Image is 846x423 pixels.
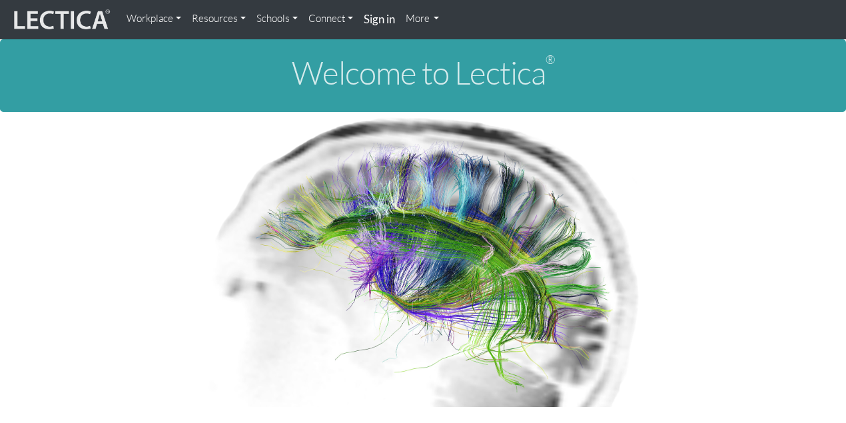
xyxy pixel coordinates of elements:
[400,5,445,32] a: More
[121,5,187,32] a: Workplace
[364,12,395,26] strong: Sign in
[11,7,111,33] img: lecticalive
[251,5,303,32] a: Schools
[187,5,251,32] a: Resources
[201,112,645,408] img: Human Connectome Project Image
[546,52,555,67] sup: ®
[11,55,835,91] h1: Welcome to Lectica
[303,5,358,32] a: Connect
[358,5,400,34] a: Sign in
